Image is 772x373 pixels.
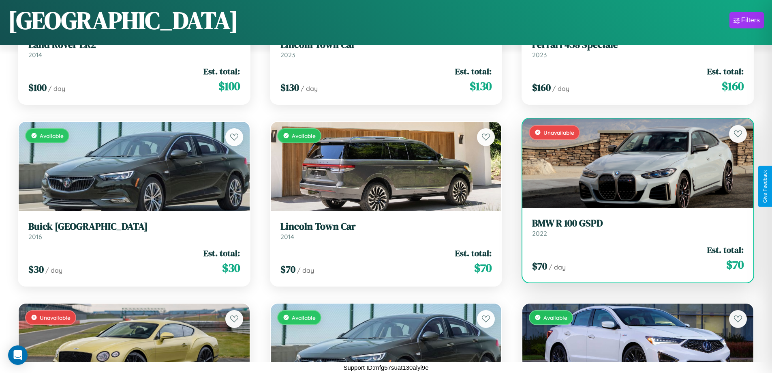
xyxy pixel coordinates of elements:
[45,266,62,274] span: / day
[28,233,42,241] span: 2016
[28,263,44,276] span: $ 30
[280,263,295,276] span: $ 70
[28,39,240,51] h3: Land Rover LR2
[301,84,318,93] span: / day
[455,247,492,259] span: Est. total:
[280,39,492,51] h3: Lincoln Town Car
[280,81,299,94] span: $ 130
[297,266,314,274] span: / day
[532,218,744,237] a: BMW R 100 GSPD2022
[292,132,316,139] span: Available
[532,218,744,229] h3: BMW R 100 GSPD
[552,84,569,93] span: / day
[280,39,492,59] a: Lincoln Town Car2023
[40,314,71,321] span: Unavailable
[48,84,65,93] span: / day
[762,170,768,203] div: Give Feedback
[455,65,492,77] span: Est. total:
[726,257,744,273] span: $ 70
[28,39,240,59] a: Land Rover LR22014
[741,16,760,24] div: Filters
[543,129,574,136] span: Unavailable
[8,4,238,37] h1: [GEOGRAPHIC_DATA]
[40,132,64,139] span: Available
[532,51,547,59] span: 2023
[543,314,567,321] span: Available
[203,247,240,259] span: Est. total:
[218,78,240,94] span: $ 100
[28,51,42,59] span: 2014
[470,78,492,94] span: $ 130
[549,263,566,271] span: / day
[8,345,28,365] div: Open Intercom Messenger
[280,233,294,241] span: 2014
[292,314,316,321] span: Available
[343,362,428,373] p: Support ID: mfg57suat130alyi9e
[722,78,744,94] span: $ 160
[729,12,764,28] button: Filters
[532,81,551,94] span: $ 160
[203,65,240,77] span: Est. total:
[280,221,492,233] h3: Lincoln Town Car
[28,221,240,233] h3: Buick [GEOGRAPHIC_DATA]
[222,260,240,276] span: $ 30
[707,244,744,256] span: Est. total:
[532,39,744,51] h3: Ferrari 458 Speciale
[280,221,492,241] a: Lincoln Town Car2014
[28,221,240,241] a: Buick [GEOGRAPHIC_DATA]2016
[707,65,744,77] span: Est. total:
[280,51,295,59] span: 2023
[28,81,47,94] span: $ 100
[532,39,744,59] a: Ferrari 458 Speciale2023
[532,229,547,237] span: 2022
[532,259,547,273] span: $ 70
[474,260,492,276] span: $ 70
